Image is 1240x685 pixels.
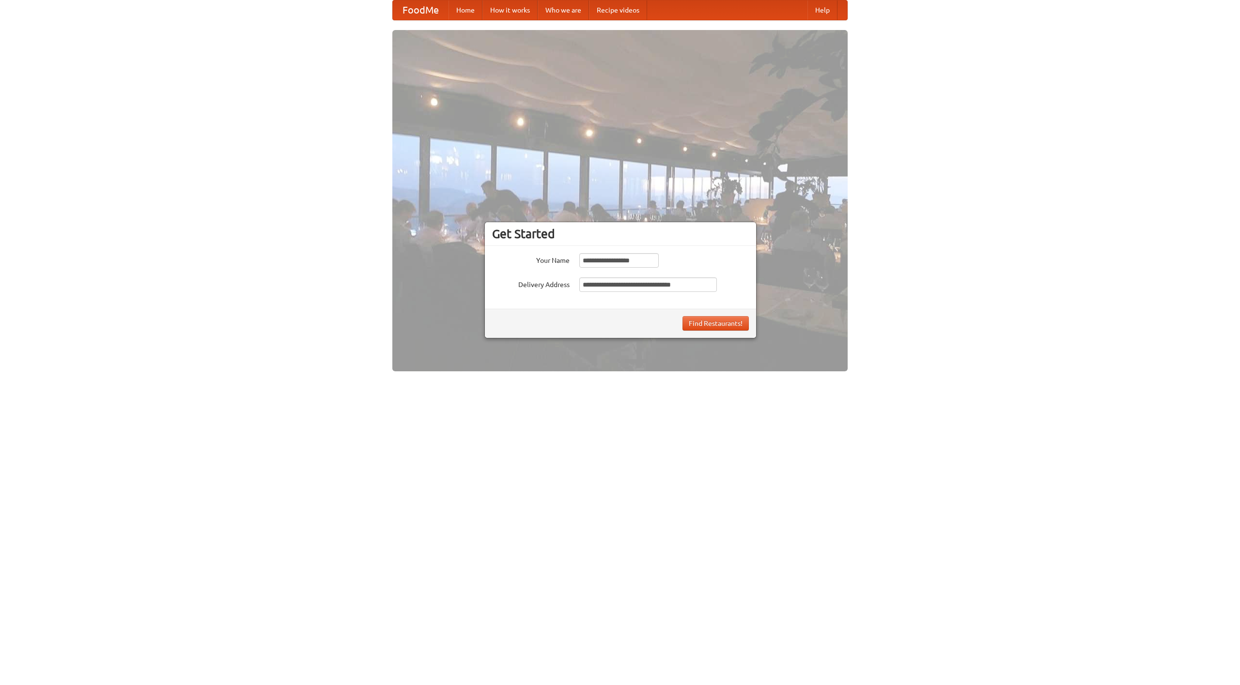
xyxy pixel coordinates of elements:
a: How it works [482,0,538,20]
a: FoodMe [393,0,449,20]
a: Who we are [538,0,589,20]
button: Find Restaurants! [682,316,749,331]
h3: Get Started [492,227,749,241]
label: Delivery Address [492,277,570,289]
label: Your Name [492,253,570,265]
a: Help [807,0,837,20]
a: Home [449,0,482,20]
a: Recipe videos [589,0,647,20]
